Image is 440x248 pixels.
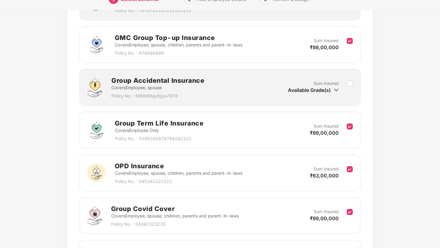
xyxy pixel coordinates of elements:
[87,164,106,182] img: svg+xml;base64,PHN2ZyB3aWR0aD0iNjAiIGhlaWdodD0iNjAiIHZpZXdCb3g9IjAgMCA2MCA2MCIgZmlsbD0ibm9uZSIgeG...
[310,130,339,136] span: ₹89,00,000
[111,75,204,86] h2: Group Accidental Insurance
[115,50,242,57] p: Policy No. - 678686889
[314,166,339,172] p: Sum Insured
[87,121,106,139] img: svg+xml;base64,PHN2ZyBpZD0iR3JvdXBfVGVybV9MaWZlX0luc3VyYW5jZSIgZGF0YS1uYW1lPSJHcm91cCBUZXJtIExpZm...
[314,123,339,129] p: Sum Insured
[115,127,204,134] p: Covers Employee Only
[87,35,106,54] img: svg+xml;base64,PHN2ZyBpZD0iU3VwZXJfVG9wLXVwX0luc3VyYW5jZSIgZGF0YS1uYW1lPSJTdXBlciBUb3AtdXAgSW5zdX...
[115,118,204,128] h2: Group Term Life Insurance
[111,84,204,91] p: Covers Employee, spouse
[111,213,239,219] p: Covers Employee, spouse, children, parents and parent-in-laws
[310,215,339,221] span: ₹89,00,000
[314,208,339,215] p: Sum Insured
[87,206,102,225] img: svg+xml;base64,PHN2ZyB4bWxucz0iaHR0cDovL3d3dy53My5vcmcvMjAwMC9zdmciIHhtbG5zOnhsaW5rPSJodHRwOi8vd3...
[111,93,204,99] p: Policy No. - 68t8t86gufgyu7878
[115,42,242,48] p: Covers Employee, spouse, children, parents and parent-in-laws
[115,170,242,177] p: Covers Employee, spouse, children, parents and parent-in-laws
[314,37,339,44] p: Sum Insured
[111,204,239,214] h2: Group Covid Cover
[87,78,102,97] img: svg+xml;base64,PHN2ZyB4bWxucz0iaHR0cDovL3d3dy53My5vcmcvMjAwMC9zdmciIHdpZHRoPSI0OS4zMjEiIGhlaWdodD...
[314,80,339,87] p: Sum Insured
[115,135,204,142] p: Policy No. - 5345342878784242323
[310,44,339,50] span: ₹86,00,000
[115,178,242,185] p: Policy No. - 545342321212
[310,173,339,179] span: ₹63,00,000
[111,221,239,228] p: Policy No. - 54342323232
[288,87,339,93] div: Available Grade(s)
[115,33,242,43] h2: GMC Group Top-up Insurance
[334,88,339,93] span: down
[115,161,242,171] h2: OPD Insurance
[115,7,194,14] p: Policy No. - 78787d2121212121212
